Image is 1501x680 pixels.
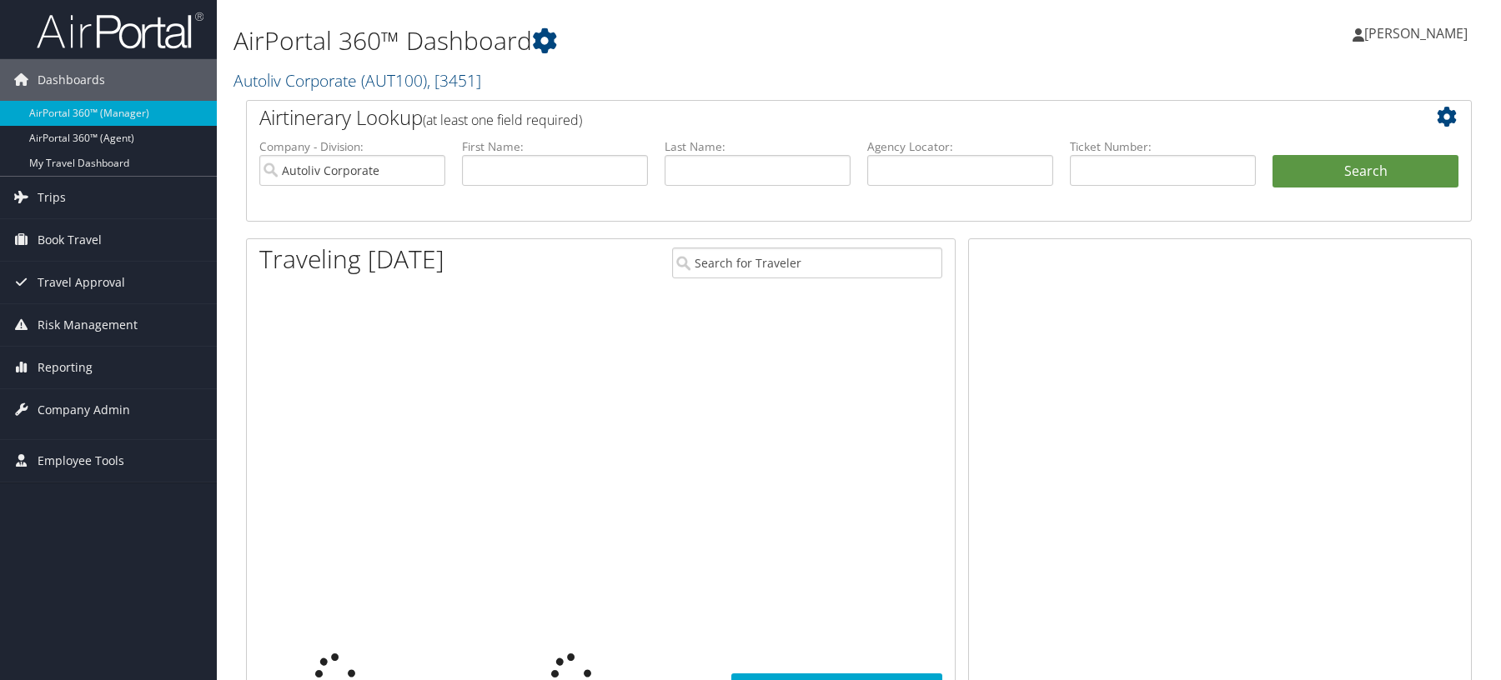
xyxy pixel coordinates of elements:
[361,69,427,92] span: ( AUT100 )
[867,138,1053,155] label: Agency Locator:
[1353,8,1484,58] a: [PERSON_NAME]
[37,11,203,50] img: airportal-logo.png
[672,247,942,278] input: Search for Traveler
[233,23,1067,58] h1: AirPortal 360™ Dashboard
[233,69,481,92] a: Autoliv Corporate
[427,69,481,92] span: , [ 3451 ]
[38,59,105,101] span: Dashboards
[38,219,102,261] span: Book Travel
[38,262,125,303] span: Travel Approval
[423,111,582,129] span: (at least one field required)
[38,347,93,388] span: Reporting
[38,389,130,431] span: Company Admin
[1070,138,1256,155] label: Ticket Number:
[38,440,124,482] span: Employee Tools
[38,177,66,218] span: Trips
[1273,155,1458,188] button: Search
[259,138,445,155] label: Company - Division:
[665,138,851,155] label: Last Name:
[259,103,1357,132] h2: Airtinerary Lookup
[1364,24,1468,42] span: [PERSON_NAME]
[259,242,444,277] h1: Traveling [DATE]
[462,138,648,155] label: First Name:
[38,304,138,346] span: Risk Management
